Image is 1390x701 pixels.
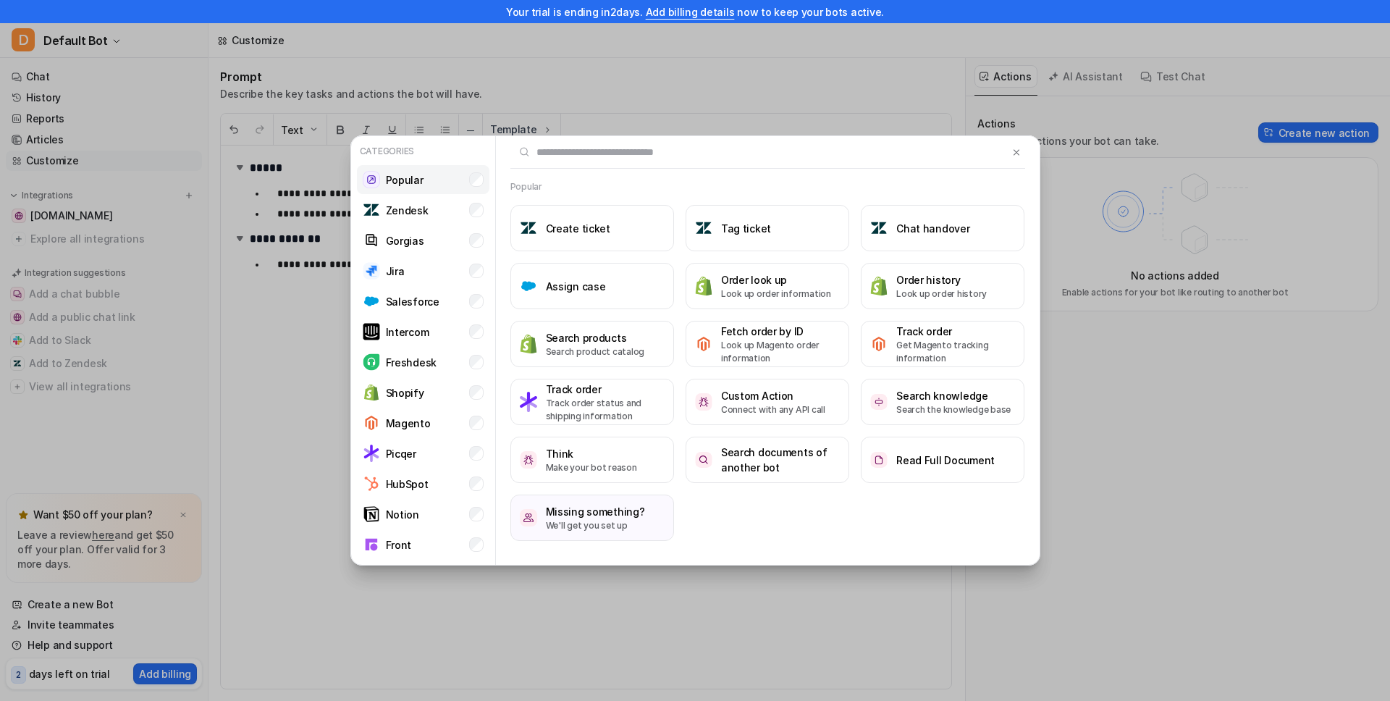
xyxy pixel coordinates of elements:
[721,339,840,365] p: Look up Magento order information
[386,264,405,279] p: Jira
[510,437,674,483] button: ThinkThinkMake your bot reason
[546,461,637,474] p: Make your bot reason
[520,334,537,353] img: Search products
[546,382,665,397] h3: Track order
[896,324,1015,339] h3: Track order
[357,142,489,161] p: Categories
[861,379,1024,425] button: Search knowledgeSearch knowledgeSearch the knowledge base
[695,219,712,237] img: Tag ticket
[510,495,674,541] button: /missing-somethingMissing something?We'll get you set up
[510,180,542,193] h2: Popular
[861,321,1024,367] button: Track orderTrack orderGet Magento tracking information
[510,205,674,251] button: Create ticketCreate ticket
[686,379,849,425] button: Custom ActionCustom ActionConnect with any API call
[546,345,645,358] p: Search product catalog
[896,403,1011,416] p: Search the knowledge base
[546,446,637,461] h3: Think
[520,451,537,468] img: Think
[870,276,888,295] img: Order history
[520,509,537,526] img: /missing-something
[695,276,712,295] img: Order look up
[896,453,995,468] h3: Read Full Document
[386,446,416,461] p: Picqer
[721,272,831,287] h3: Order look up
[386,233,424,248] p: Gorgias
[546,221,610,236] h3: Create ticket
[510,263,674,309] button: Assign caseAssign case
[721,388,825,403] h3: Custom Action
[896,287,987,301] p: Look up order history
[386,416,431,431] p: Magento
[896,388,1011,403] h3: Search knowledge
[721,445,840,475] h3: Search documents of another bot
[386,385,424,400] p: Shopify
[510,321,674,367] button: Search productsSearch productsSearch product catalog
[546,397,665,423] p: Track order status and shipping information
[686,321,849,367] button: Fetch order by IDFetch order by IDLook up Magento order information
[546,279,606,294] h3: Assign case
[896,221,969,236] h3: Chat handover
[721,287,831,301] p: Look up order information
[510,379,674,425] button: Track orderTrack orderTrack order status and shipping information
[870,394,888,411] img: Search knowledge
[695,452,712,469] img: Search documents of another bot
[686,263,849,309] button: Order look upOrder look upLook up order information
[546,504,645,519] h3: Missing something?
[896,272,987,287] h3: Order history
[695,393,712,410] img: Custom Action
[520,219,537,237] img: Create ticket
[721,221,771,236] h3: Tag ticket
[386,294,439,309] p: Salesforce
[896,339,1015,365] p: Get Magento tracking information
[686,205,849,251] button: Tag ticketTag ticket
[870,335,888,353] img: Track order
[386,172,424,188] p: Popular
[546,519,645,532] p: We'll get you set up
[861,437,1024,483] button: Read Full DocumentRead Full Document
[386,324,429,340] p: Intercom
[861,205,1024,251] button: Chat handoverChat handover
[386,203,429,218] p: Zendesk
[721,403,825,416] p: Connect with any API call
[386,477,429,492] p: HubSpot
[386,355,437,370] p: Freshdesk
[686,437,849,483] button: Search documents of another botSearch documents of another bot
[870,452,888,469] img: Read Full Document
[520,392,537,412] img: Track order
[520,277,537,295] img: Assign case
[546,330,645,345] h3: Search products
[870,219,888,237] img: Chat handover
[386,507,419,522] p: Notion
[861,263,1024,309] button: Order historyOrder historyLook up order history
[386,537,412,553] p: Front
[721,324,840,339] h3: Fetch order by ID
[695,335,712,353] img: Fetch order by ID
